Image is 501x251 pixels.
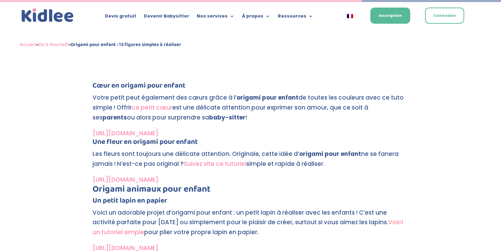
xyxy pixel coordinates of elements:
[370,8,410,24] a: Inscription
[92,82,409,93] h4: Cœur en origami pour enfant
[39,41,68,49] a: Do It Yourself
[92,175,158,184] a: [URL][DOMAIN_NAME]
[20,7,75,24] img: logo_kidlee_bleu
[242,14,270,21] a: À propos
[105,14,136,21] a: Devis gratuit
[197,14,235,21] a: Nos services
[92,185,409,197] h3: Origami animaux pour enfant
[144,14,189,21] a: Devenir Babysitter
[209,113,246,122] strong: baby-sitter
[278,14,313,21] a: Ressources
[92,129,158,137] a: [URL][DOMAIN_NAME]
[425,8,464,24] a: Connexion
[20,41,36,49] a: Accueil
[70,41,181,49] strong: Origami pour enfant : 13 figures simples à réaliser
[184,160,246,168] a: Suivez vite ce tutoriel
[132,103,172,112] a: ce petit cœur
[347,14,353,18] img: Français
[92,149,409,175] p: Les fleurs sont toujours une délicate attention. Originale, cette idée d’ ne se fanera jamais ! N...
[92,93,409,128] p: Votre petit peut également des cœurs grâce à l’ de toutes les couleurs avec ce tuto simple ! Offr...
[92,208,409,243] p: Voici un adorable projet d’origami pour enfant : un petit lapin à réaliser avec les enfants ! C’e...
[92,138,409,149] h4: Une fleur en origami pour enfant
[20,7,75,24] a: Kidlee Logo
[237,93,298,102] strong: origami pour enfant
[92,197,409,208] h4: Un petit lapin en papier
[20,41,181,49] span: » »
[299,150,361,158] strong: origami pour enfant
[102,113,127,122] strong: parents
